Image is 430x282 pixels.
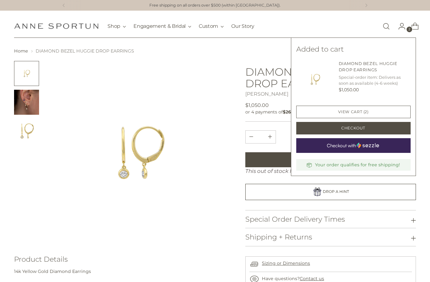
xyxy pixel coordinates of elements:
a: [PERSON_NAME] [245,91,288,97]
p: Special-order item: Delivers as soon as available (4-6 weeks) [339,74,411,87]
h1: DIAMOND BEZEL HUGGIE DROP EARRINGS [245,66,416,89]
h4: Your order qualifies for free shipping! [315,162,400,168]
span: DIAMOND BEZEL HUGGIE DROP EARRINGS [36,48,134,54]
nav: breadcrumbs [14,48,416,54]
a: View cart (2) [296,106,411,118]
input: Product quantity [253,131,268,143]
button: Change image to image 3 [14,118,39,144]
div: This out of stock Item will be special ordered. (4-6 Weeks) [245,167,416,175]
a: Home [14,48,28,54]
a: Our Story [231,19,254,33]
span: DROP A HINT [323,189,349,194]
button: Shipping + Returns [245,228,416,246]
h4: DIAMOND BEZEL HUGGIE DROP EARRINGS [339,61,411,73]
button: Special Order Delivery Times [245,210,416,228]
a: Sizing or Dimensions [262,260,310,266]
button: Shop [107,19,126,33]
h3: Added to cart [296,45,411,53]
p: Have questions? [262,275,324,282]
button: Custom [199,19,224,33]
button: Add to Bag [245,152,416,167]
a: Open search modal [380,20,392,33]
span: 2 [407,27,412,32]
a: DROP A HINT [245,184,416,200]
span: $1,050.00 [245,102,269,109]
div: or 4 payments of$262.50withSezzle Click to learn more about Sezzle [245,109,416,115]
span: $1,050.00 [339,87,359,93]
img: DIAMOND BEZEL HUGGIE DROP EARRINGS [48,61,231,244]
span: $262.50 [283,109,300,115]
button: Change image to image 2 [14,90,39,115]
a: Checkout with [296,138,411,153]
h3: Shipping + Returns [245,233,312,241]
button: Subtract product quantity [264,131,276,143]
button: Engagement & Bridal [133,19,191,33]
a: Anne Sportun Fine Jewellery [14,23,98,29]
a: Open cart modal [406,20,419,33]
div: or 4 payments of with [245,109,416,115]
a: Go to the account page [393,20,406,33]
h3: Product Details [14,255,231,263]
h3: Special Order Delivery Times [245,215,345,223]
p: Free shipping on all orders over $500 (within [GEOGRAPHIC_DATA]). [149,3,281,8]
button: Add product quantity [246,131,257,143]
a: Contact us [300,276,324,281]
button: Checkout [296,122,411,134]
button: Change image to image 1 [14,61,39,86]
img: Sezzle [357,143,379,148]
